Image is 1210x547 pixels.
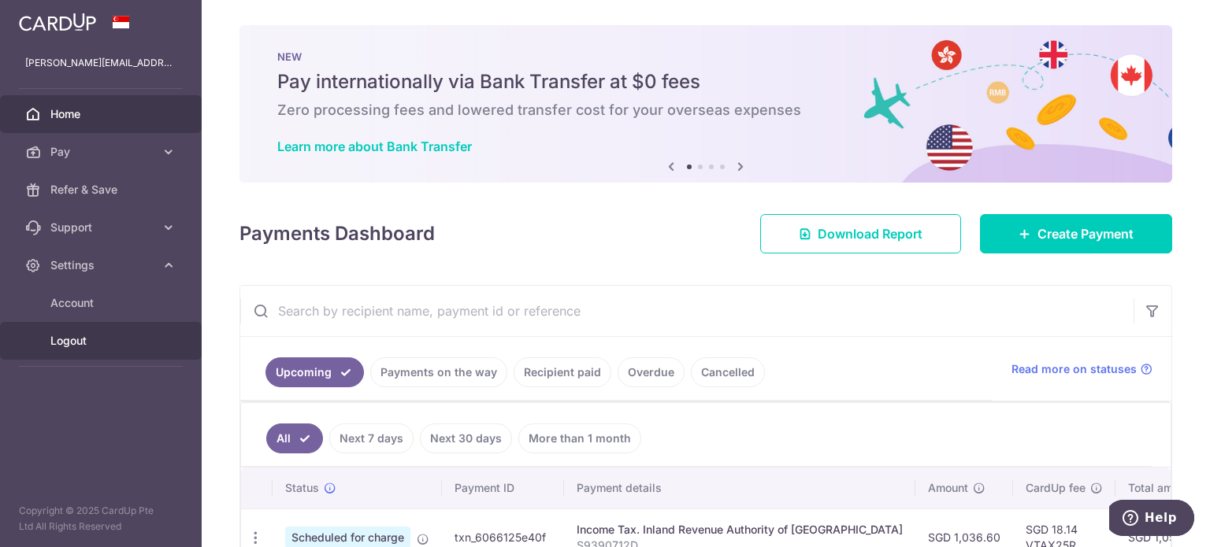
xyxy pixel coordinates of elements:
a: Read more on statuses [1011,361,1152,377]
a: Cancelled [691,357,765,387]
h5: Pay internationally via Bank Transfer at $0 fees [277,69,1134,94]
a: All [266,423,323,453]
a: Next 7 days [329,423,414,453]
h4: Payments Dashboard [239,220,435,248]
a: Payments on the way [370,357,507,387]
span: Status [285,480,319,496]
span: Settings [50,257,154,273]
span: Logout [50,333,154,349]
a: Next 30 days [420,423,512,453]
span: Amount [928,480,968,496]
iframe: Opens a widget where you can find more information [1109,500,1194,539]
img: CardUp [19,13,96,31]
a: Recipient paid [514,357,611,387]
a: Upcoming [265,357,364,387]
span: Help [35,11,68,25]
a: Overdue [618,357,685,387]
img: Bank transfer banner [239,25,1172,183]
div: Income Tax. Inland Revenue Authority of [GEOGRAPHIC_DATA] [577,522,903,538]
span: Total amt. [1128,480,1180,496]
p: NEW [277,50,1134,63]
a: Download Report [760,214,961,253]
span: Account [50,295,154,311]
span: Create Payment [1037,224,1134,243]
th: Payment details [564,468,915,508]
a: More than 1 month [518,423,641,453]
span: Read more on statuses [1011,361,1137,377]
h6: Zero processing fees and lowered transfer cost for your overseas expenses [277,101,1134,120]
span: Download Report [818,224,922,243]
span: Home [50,106,154,122]
a: Create Payment [980,214,1172,253]
span: Support [50,220,154,235]
span: Pay [50,144,154,160]
input: Search by recipient name, payment id or reference [240,286,1134,336]
a: Learn more about Bank Transfer [277,139,472,154]
th: Payment ID [442,468,564,508]
span: CardUp fee [1026,480,1086,496]
span: Refer & Save [50,182,154,198]
p: [PERSON_NAME][EMAIL_ADDRESS][DOMAIN_NAME] [25,55,176,71]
